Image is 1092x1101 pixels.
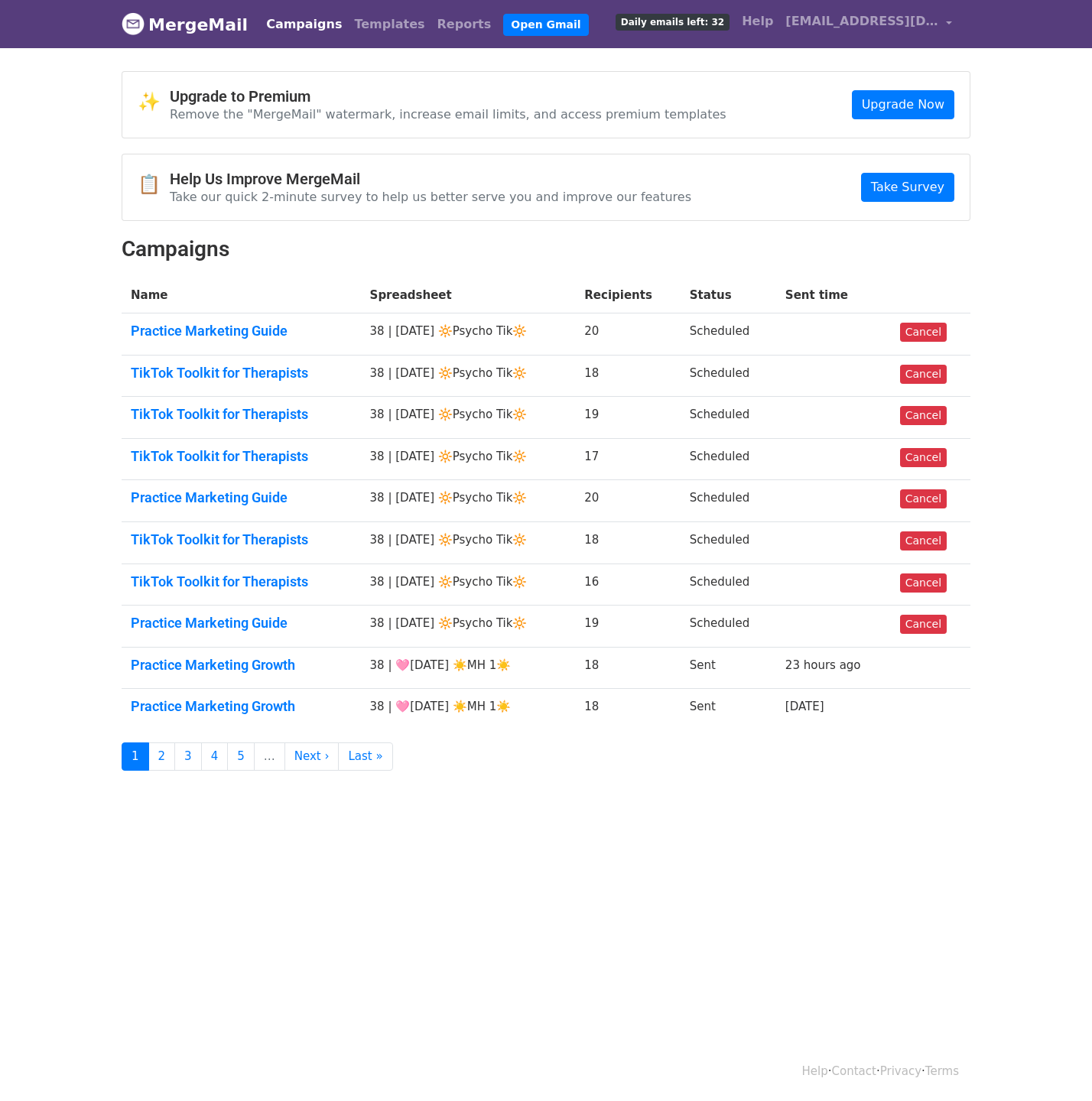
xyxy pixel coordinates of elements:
[900,531,947,550] a: Cancel
[900,573,947,593] a: Cancel
[575,480,680,522] td: 20
[575,647,680,689] td: 18
[575,522,680,564] td: 18
[201,742,229,771] a: 4
[785,12,938,31] span: [EMAIL_ADDRESS][DOMAIN_NAME]
[900,448,947,467] a: Cancel
[681,480,776,522] td: Scheduled
[361,278,576,313] th: Spreadsheet
[575,397,680,439] td: 19
[900,365,947,384] a: Cancel
[575,278,680,313] th: Recipients
[131,489,352,506] a: Practice Marketing Guide
[575,689,680,730] td: 18
[174,742,202,771] a: 3
[779,6,958,42] a: [EMAIL_ADDRESS][DOMAIN_NAME]
[575,606,680,648] td: 19
[361,563,576,606] td: 38 | [DATE] 🔆Psycho Tik🔆
[681,647,776,689] td: Sent
[361,689,576,730] td: 38 | 🩷[DATE] ☀️MH 1☀️
[361,438,576,480] td: 38 | [DATE] 🔆Psycho Tik🔆
[681,689,776,730] td: Sent
[900,406,947,425] a: Cancel
[575,313,680,356] td: 20
[681,522,776,564] td: Scheduled
[131,448,352,465] a: TikTok Toolkit for Therapists
[609,6,736,37] a: Daily emails left: 32
[861,173,954,202] a: Take Survey
[122,742,149,771] a: 1
[776,278,891,313] th: Sent time
[138,91,170,113] span: ✨
[900,323,947,342] a: Cancel
[681,397,776,439] td: Scheduled
[170,189,691,205] p: Take our quick 2-minute survey to help us better serve you and improve our features
[122,12,145,35] img: MergeMail logo
[785,658,861,672] a: 23 hours ago
[284,742,340,771] a: Next ›
[575,355,680,397] td: 18
[131,365,352,382] a: TikTok Toolkit for Therapists
[131,698,352,715] a: Practice Marketing Growth
[138,174,170,196] span: 📋
[361,480,576,522] td: 38 | [DATE] 🔆Psycho Tik🔆
[736,6,779,37] a: Help
[227,742,255,771] a: 5
[131,323,352,339] a: Practice Marketing Guide
[131,406,352,423] a: TikTok Toolkit for Therapists
[131,657,352,674] a: Practice Marketing Growth
[900,489,947,508] a: Cancel
[131,531,352,548] a: TikTok Toolkit for Therapists
[616,14,730,31] span: Daily emails left: 32
[361,647,576,689] td: 38 | 🩷[DATE] ☀️MH 1☀️
[431,9,498,40] a: Reports
[880,1064,921,1078] a: Privacy
[575,438,680,480] td: 17
[361,522,576,564] td: 38 | [DATE] 🔆Psycho Tik🔆
[348,9,431,40] a: Templates
[170,87,726,106] h4: Upgrade to Premium
[260,9,348,40] a: Campaigns
[575,563,680,606] td: 16
[170,106,726,122] p: Remove the "MergeMail" watermark, increase email limits, and access premium templates
[681,355,776,397] td: Scheduled
[361,355,576,397] td: 38 | [DATE] 🔆Psycho Tik🔆
[802,1064,828,1078] a: Help
[361,397,576,439] td: 38 | [DATE] 🔆Psycho Tik🔆
[681,313,776,356] td: Scheduled
[832,1064,876,1078] a: Contact
[361,313,576,356] td: 38 | [DATE] 🔆Psycho Tik🔆
[338,742,392,771] a: Last »
[122,236,970,262] h2: Campaigns
[681,438,776,480] td: Scheduled
[681,278,776,313] th: Status
[681,606,776,648] td: Scheduled
[131,615,352,632] a: Practice Marketing Guide
[122,8,248,41] a: MergeMail
[148,742,176,771] a: 2
[122,278,361,313] th: Name
[925,1064,959,1078] a: Terms
[503,14,588,36] a: Open Gmail
[681,563,776,606] td: Scheduled
[361,606,576,648] td: 38 | [DATE] 🔆Psycho Tik🔆
[785,700,824,713] a: [DATE]
[131,573,352,590] a: TikTok Toolkit for Therapists
[852,90,954,119] a: Upgrade Now
[170,170,691,188] h4: Help Us Improve MergeMail
[900,615,947,634] a: Cancel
